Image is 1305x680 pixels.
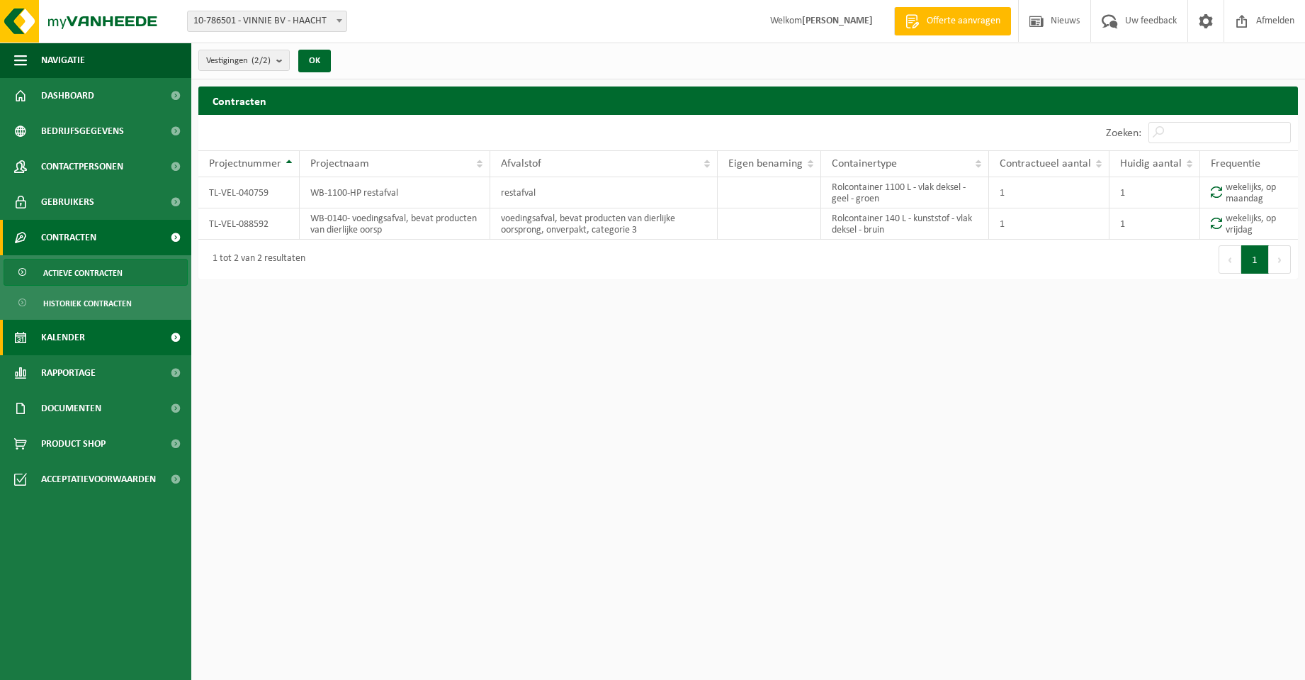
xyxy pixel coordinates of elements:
span: Afvalstof [501,158,541,169]
span: Frequentie [1211,158,1260,169]
span: Containertype [832,158,897,169]
td: voedingsafval, bevat producten van dierlijke oorsprong, onverpakt, categorie 3 [490,208,718,240]
h2: Contracten [198,87,1298,114]
button: OK [298,50,331,72]
count: (2/2) [252,56,271,65]
a: Historiek contracten [4,289,188,316]
td: TL-VEL-040759 [198,177,300,208]
span: Vestigingen [206,50,271,72]
td: restafval [490,177,718,208]
span: Navigatie [41,43,85,78]
span: Rapportage [41,355,96,391]
span: Contractueel aantal [1000,158,1091,169]
button: Vestigingen(2/2) [198,50,290,71]
td: TL-VEL-088592 [198,208,300,240]
span: Documenten [41,391,101,426]
span: Historiek contracten [43,290,132,317]
td: 1 [989,177,1109,208]
span: Gebruikers [41,184,94,220]
span: Bedrijfsgegevens [41,113,124,149]
td: 1 [1109,208,1200,240]
span: Projectnummer [209,158,281,169]
td: wekelijks, op vrijdag [1200,208,1298,240]
span: Product Shop [41,426,106,462]
span: Actieve contracten [43,260,123,286]
td: 1 [989,208,1109,240]
span: Eigen benaming [728,158,803,169]
span: 10-786501 - VINNIE BV - HAACHT [187,11,347,32]
td: 1 [1109,177,1200,208]
span: Huidig aantal [1120,158,1182,169]
span: Acceptatievoorwaarden [41,462,156,497]
span: Kalender [41,320,85,355]
td: Rolcontainer 1100 L - vlak deksel - geel - groen [821,177,989,208]
button: 1 [1241,245,1269,274]
span: Contracten [41,220,96,255]
td: Rolcontainer 140 L - kunststof - vlak deksel - bruin [821,208,989,240]
span: Projectnaam [310,158,369,169]
span: Offerte aanvragen [923,14,1004,28]
span: 10-786501 - VINNIE BV - HAACHT [188,11,346,31]
strong: [PERSON_NAME] [802,16,873,26]
span: Dashboard [41,78,94,113]
a: Actieve contracten [4,259,188,286]
td: wekelijks, op maandag [1200,177,1298,208]
td: WB-1100-HP restafval [300,177,490,208]
a: Offerte aanvragen [894,7,1011,35]
label: Zoeken: [1106,128,1141,139]
span: Contactpersonen [41,149,123,184]
button: Next [1269,245,1291,274]
button: Previous [1219,245,1241,274]
td: WB-0140- voedingsafval, bevat producten van dierlijke oorsp [300,208,490,240]
div: 1 tot 2 van 2 resultaten [205,247,305,272]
